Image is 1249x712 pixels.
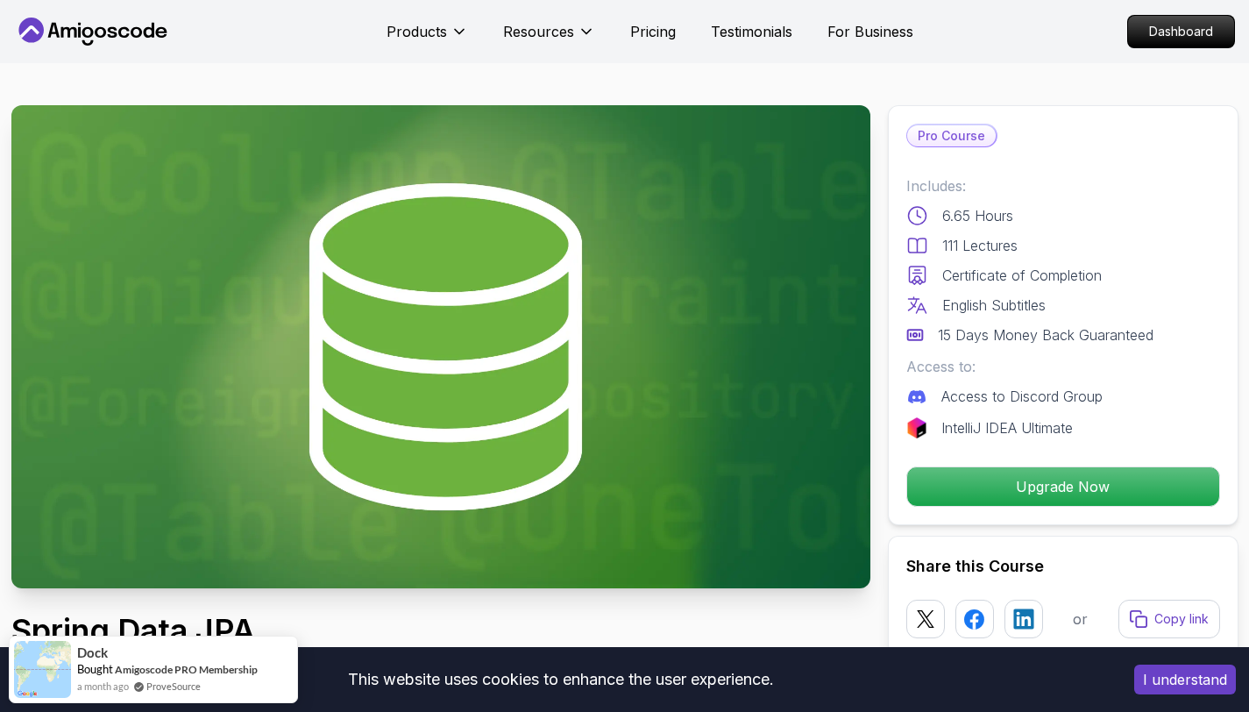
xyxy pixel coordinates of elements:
[916,324,1231,633] iframe: chat widget
[14,641,71,698] img: provesource social proof notification image
[115,663,258,676] a: Amigoscode PRO Membership
[630,21,676,42] a: Pricing
[906,356,1220,377] p: Access to:
[942,265,1102,286] p: Certificate of Completion
[827,21,913,42] a: For Business
[942,205,1013,226] p: 6.65 Hours
[906,554,1220,579] h2: Share this Course
[503,21,595,56] button: Resources
[11,613,568,648] h1: Spring Data JPA
[907,467,1219,506] p: Upgrade Now
[77,679,129,694] span: a month ago
[1127,15,1235,48] a: Dashboard
[906,175,1220,196] p: Includes:
[906,417,927,438] img: jetbrains logo
[942,295,1046,316] p: English Subtitles
[13,660,1108,699] div: This website uses cookies to enhance the user experience.
[77,662,113,676] span: Bought
[1134,665,1236,694] button: Accept cookies
[711,21,792,42] a: Testimonials
[906,466,1220,507] button: Upgrade Now
[11,105,870,588] img: spring-data-jpa_thumbnail
[907,125,996,146] p: Pro Course
[942,235,1018,256] p: 111 Lectures
[77,645,108,660] span: Dock
[387,21,468,56] button: Products
[503,21,574,42] p: Resources
[387,21,447,42] p: Products
[1175,642,1231,694] iframe: chat widget
[1128,16,1234,47] p: Dashboard
[146,679,201,694] a: ProveSource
